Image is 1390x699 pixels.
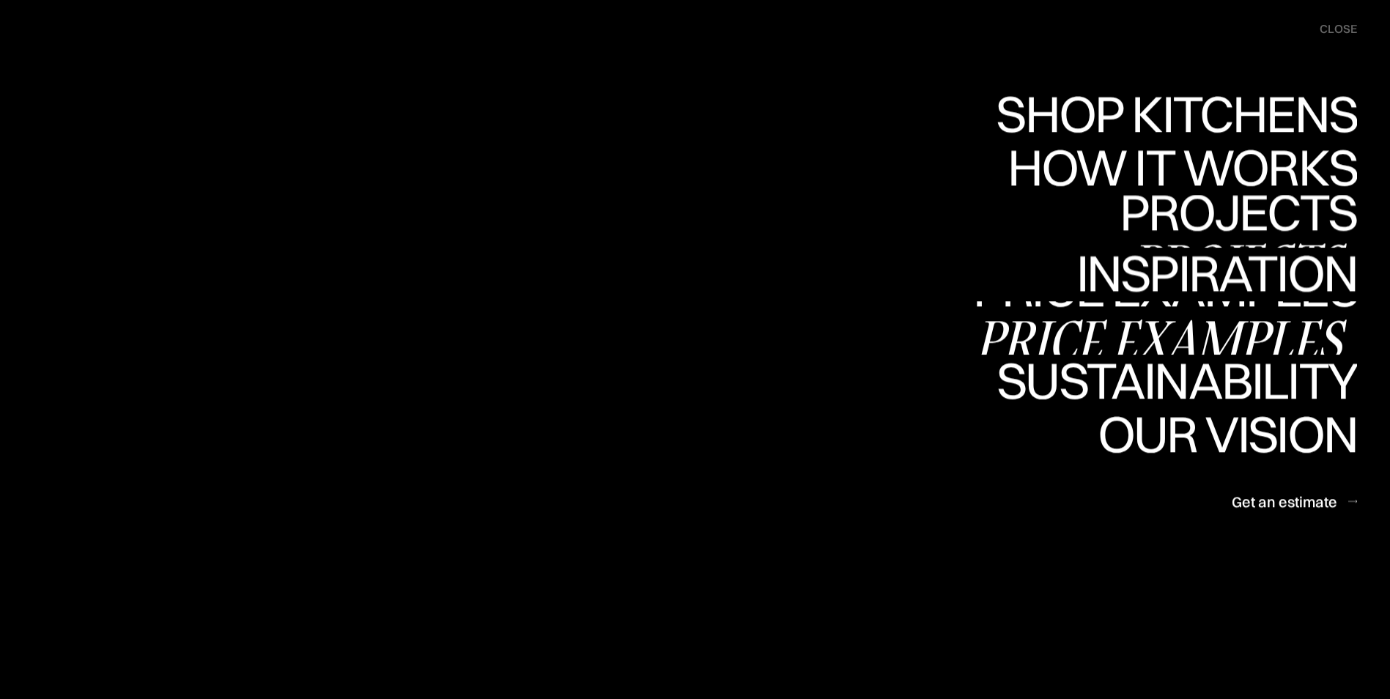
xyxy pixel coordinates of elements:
[1085,408,1357,459] div: Our vision
[1056,248,1357,302] a: InspirationInspiration
[1120,186,1357,237] div: Projects
[1085,408,1357,462] a: Our visionOur vision
[1305,15,1357,44] div: menu
[1232,492,1337,511] div: Get an estimate
[973,301,1357,355] a: Price examplesPrice examples
[984,406,1357,457] div: Sustainability
[988,88,1357,141] a: Shop KitchensShop Kitchens
[1056,248,1357,299] div: Inspiration
[1120,195,1357,248] a: ProjectsProjects
[1056,299,1357,350] div: Inspiration
[988,88,1357,139] div: Shop Kitchens
[1120,237,1357,289] div: Projects
[1004,141,1357,193] div: How it works
[973,314,1357,365] div: Price examples
[1320,21,1357,37] div: close
[984,355,1357,406] div: Sustainability
[1004,193,1357,244] div: How it works
[1085,459,1357,511] div: Our vision
[988,139,1357,191] div: Shop Kitchens
[1004,141,1357,195] a: How it worksHow it works
[984,355,1357,408] a: SustainabilitySustainability
[1232,484,1357,519] a: Get an estimate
